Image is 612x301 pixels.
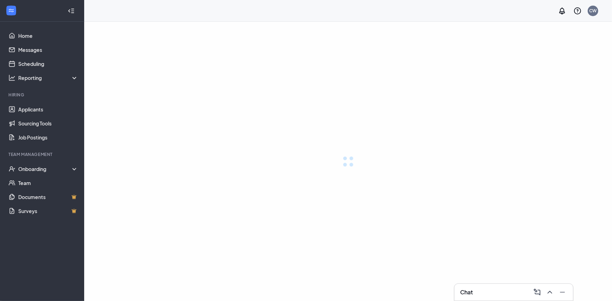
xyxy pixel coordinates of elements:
[18,43,78,57] a: Messages
[556,287,567,298] button: Minimize
[18,57,78,71] a: Scheduling
[8,7,15,14] svg: WorkstreamLogo
[590,8,597,14] div: CW
[18,130,78,144] a: Job Postings
[18,29,78,43] a: Home
[8,92,77,98] div: Hiring
[18,116,78,130] a: Sourcing Tools
[18,165,79,172] div: Onboarding
[68,7,75,14] svg: Collapse
[544,287,555,298] button: ChevronUp
[8,151,77,157] div: Team Management
[18,74,79,81] div: Reporting
[18,190,78,204] a: DocumentsCrown
[558,288,567,296] svg: Minimize
[18,176,78,190] a: Team
[533,288,542,296] svg: ComposeMessage
[558,7,566,15] svg: Notifications
[18,102,78,116] a: Applicants
[8,165,15,172] svg: UserCheck
[573,7,582,15] svg: QuestionInfo
[18,204,78,218] a: SurveysCrown
[8,74,15,81] svg: Analysis
[531,287,542,298] button: ComposeMessage
[546,288,554,296] svg: ChevronUp
[460,288,473,296] h3: Chat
